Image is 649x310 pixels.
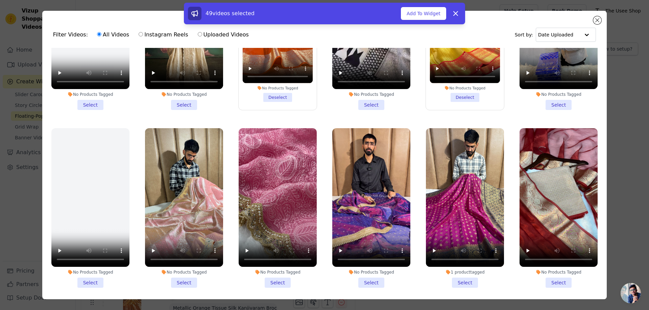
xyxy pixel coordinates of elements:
[401,7,446,20] button: Add To Widget
[197,30,249,39] label: Uploaded Videos
[332,270,410,275] div: No Products Tagged
[520,92,598,97] div: No Products Tagged
[51,270,129,275] div: No Products Tagged
[520,270,598,275] div: No Products Tagged
[53,27,253,43] div: Filter Videos:
[206,10,255,17] span: 49 videos selected
[515,28,596,42] div: Sort by:
[430,86,500,90] div: No Products Tagged
[138,30,188,39] label: Instagram Reels
[621,283,641,303] a: Open chat
[145,92,223,97] div: No Products Tagged
[239,270,317,275] div: No Products Tagged
[332,92,410,97] div: No Products Tagged
[426,270,504,275] div: 1 product tagged
[145,270,223,275] div: No Products Tagged
[97,30,129,39] label: All Videos
[242,86,313,90] div: No Products Tagged
[51,92,129,97] div: No Products Tagged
